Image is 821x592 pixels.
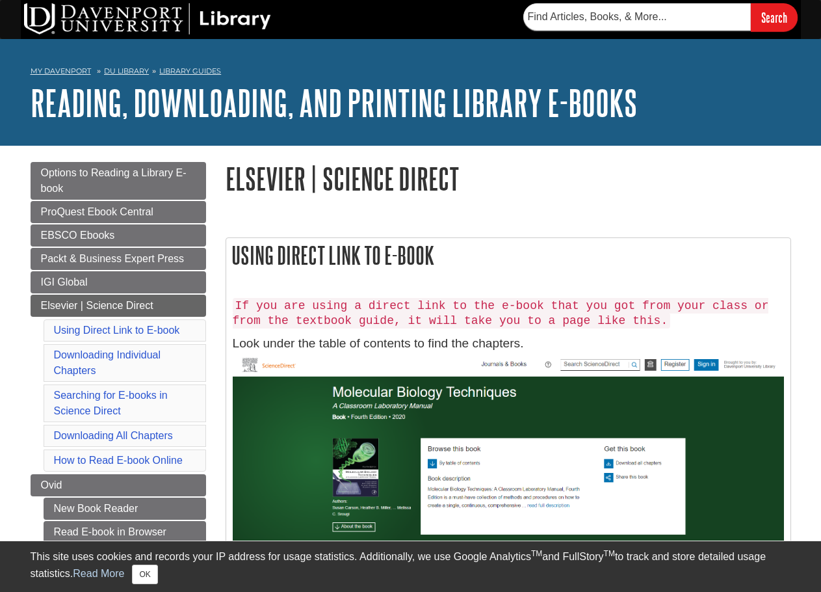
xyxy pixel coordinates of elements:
span: ProQuest Ebook Central [41,206,153,217]
a: IGI Global [31,271,206,293]
span: Options to Reading a Library E-book [41,167,187,194]
h2: Using Direct Link to E-book [226,238,790,273]
sup: TM [604,549,615,558]
a: Reading, Downloading, and Printing Library E-books [31,83,637,123]
span: IGI Global [41,276,88,288]
a: Elsevier | Science Direct [31,295,206,317]
code: If you are using a direct link to the e-book that you got from your class or from the textbook gu... [233,298,769,329]
a: How to Read E-book Online [54,455,183,466]
a: Read E-book in Browser [44,521,206,543]
span: Elsevier | Science Direct [41,300,153,311]
form: Searches DU Library's articles, books, and more [523,3,798,31]
a: Using Direct Link to E-book [54,325,180,336]
a: My Davenport [31,66,91,77]
a: New Book Reader [44,498,206,520]
span: Ovid [41,479,62,491]
a: Downloading All Chapters [54,430,173,441]
a: Read More [73,568,124,579]
sup: TM [531,549,542,558]
div: This site uses cookies and records your IP address for usage statistics. Additionally, we use Goo... [31,549,791,584]
a: EBSCO Ebooks [31,224,206,247]
a: Packt & Business Expert Press [31,248,206,270]
a: ProQuest Ebook Central [31,201,206,223]
span: Packt & Business Expert Press [41,253,185,264]
button: Close [132,565,157,584]
span: EBSCO Ebooks [41,230,115,241]
a: Library Guides [159,66,221,75]
h1: Elsevier | Science Direct [226,162,791,195]
img: DU Library [24,3,271,34]
a: Downloading Individual Chapters [54,349,161,376]
a: Options to Reading a Library E-book [31,162,206,200]
a: DU Library [104,66,149,75]
input: Find Articles, Books, & More... [523,3,751,31]
input: Search [751,3,798,31]
nav: breadcrumb [31,62,791,83]
a: Ovid [31,474,206,496]
a: Searching for E-books in Science Direct [54,390,168,416]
